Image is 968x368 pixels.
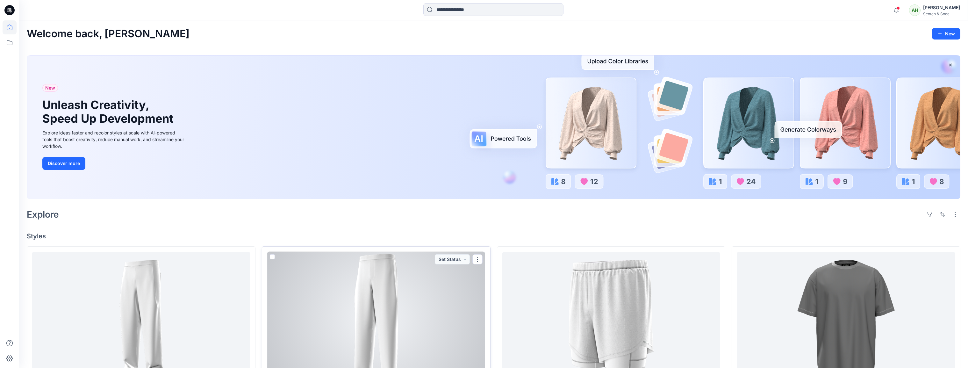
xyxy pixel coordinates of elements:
[27,232,960,240] h4: Styles
[909,4,921,16] div: AH
[932,28,960,40] button: New
[42,98,176,126] h1: Unleash Creativity, Speed Up Development
[27,209,59,220] h2: Explore
[923,11,960,16] div: Scotch & Soda
[923,4,960,11] div: [PERSON_NAME]
[27,28,190,40] h2: Welcome back, [PERSON_NAME]
[42,129,186,149] div: Explore ideas faster and recolor styles at scale with AI-powered tools that boost creativity, red...
[45,84,55,92] span: New
[42,157,85,170] button: Discover more
[42,157,186,170] a: Discover more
